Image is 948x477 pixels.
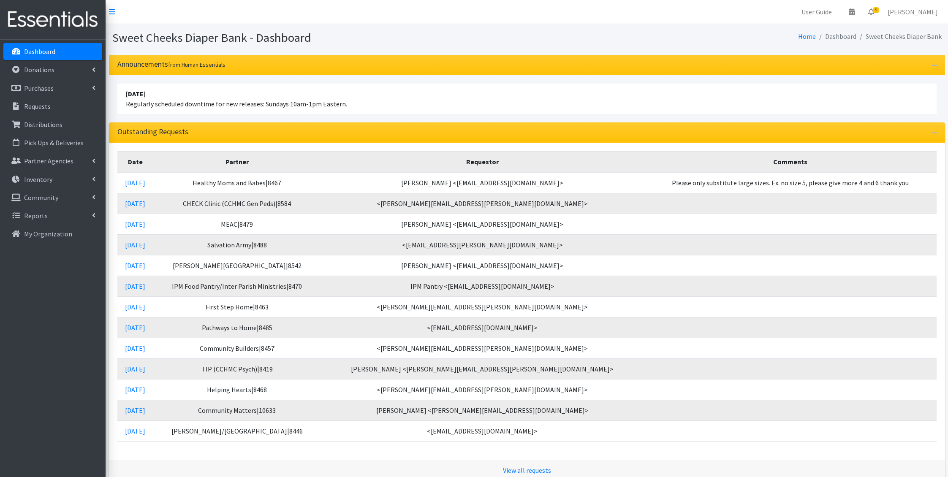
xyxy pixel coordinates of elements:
p: Purchases [24,84,54,92]
p: Reports [24,211,48,220]
td: [PERSON_NAME] <[EMAIL_ADDRESS][DOMAIN_NAME]> [321,214,644,234]
a: [DATE] [125,365,145,373]
small: from Human Essentials [168,61,225,68]
img: HumanEssentials [3,5,102,34]
a: Reports [3,207,102,224]
a: [DATE] [125,261,145,270]
h3: Announcements [117,60,225,69]
td: <[PERSON_NAME][EMAIL_ADDRESS][PERSON_NAME][DOMAIN_NAME]> [321,193,644,214]
td: [PERSON_NAME]/[GEOGRAPHIC_DATA]|8446 [153,420,321,441]
td: Community Matters|10633 [153,400,321,420]
a: [DATE] [125,406,145,415]
td: Healthy Moms and Babes|8467 [153,172,321,193]
td: TIP (CCHMC Psych)|8419 [153,358,321,379]
td: Please only substitute large sizes. Ex. no size 5, please give more 4 and 6 thank you [644,172,937,193]
td: <[PERSON_NAME][EMAIL_ADDRESS][PERSON_NAME][DOMAIN_NAME]> [321,379,644,400]
a: Dashboard [3,43,102,60]
a: [DATE] [125,220,145,228]
a: User Guide [795,3,839,20]
th: Requestor [321,151,644,172]
p: My Organization [24,230,72,238]
a: [DATE] [125,344,145,352]
td: Community Builders|8457 [153,338,321,358]
a: [DATE] [125,179,145,187]
a: Community [3,189,102,206]
h1: Sweet Cheeks Diaper Bank - Dashboard [112,30,524,45]
td: <[PERSON_NAME][EMAIL_ADDRESS][PERSON_NAME][DOMAIN_NAME]> [321,296,644,317]
p: Pick Ups & Deliveries [24,138,84,147]
a: [PERSON_NAME] [881,3,945,20]
a: Inventory [3,171,102,188]
td: Pathways to Home|8485 [153,317,321,338]
td: [PERSON_NAME] <[PERSON_NAME][EMAIL_ADDRESS][PERSON_NAME][DOMAIN_NAME]> [321,358,644,379]
a: Pick Ups & Deliveries [3,134,102,151]
a: Purchases [3,80,102,97]
a: My Organization [3,225,102,242]
td: CHECK Clinic (CCHMC Gen Peds)|8584 [153,193,321,214]
p: Donations [24,65,54,74]
p: Dashboard [24,47,55,56]
td: MEAC|8479 [153,214,321,234]
td: [PERSON_NAME][GEOGRAPHIC_DATA]|8542 [153,255,321,276]
a: [DATE] [125,303,145,311]
td: [PERSON_NAME] <[EMAIL_ADDRESS][DOMAIN_NAME]> [321,255,644,276]
td: <[EMAIL_ADDRESS][PERSON_NAME][DOMAIN_NAME]> [321,234,644,255]
a: Home [798,32,816,41]
p: Partner Agencies [24,157,73,165]
p: Distributions [24,120,62,129]
li: Dashboard [816,30,856,43]
a: Donations [3,61,102,78]
a: [DATE] [125,323,145,332]
span: 8 [873,7,879,13]
h3: Outstanding Requests [117,127,188,136]
p: Inventory [24,175,52,184]
a: View all requests [503,466,551,474]
td: IPM Food Pantry/Inter Parish Ministries|8470 [153,276,321,296]
a: [DATE] [125,427,145,435]
th: Comments [644,151,937,172]
a: Partner Agencies [3,152,102,169]
a: [DATE] [125,282,145,290]
p: Requests [24,102,51,111]
a: Requests [3,98,102,115]
a: Distributions [3,116,102,133]
a: [DATE] [125,199,145,208]
td: Salvation Army|8488 [153,234,321,255]
td: Helping Hearts|8468 [153,379,321,400]
td: <[EMAIL_ADDRESS][DOMAIN_NAME]> [321,420,644,441]
td: <[PERSON_NAME][EMAIL_ADDRESS][PERSON_NAME][DOMAIN_NAME]> [321,338,644,358]
p: Community [24,193,58,202]
strong: [DATE] [126,89,146,98]
th: Date [117,151,153,172]
td: <[EMAIL_ADDRESS][DOMAIN_NAME]> [321,317,644,338]
td: First Step Home|8463 [153,296,321,317]
a: [DATE] [125,385,145,394]
td: [PERSON_NAME] <[PERSON_NAME][EMAIL_ADDRESS][DOMAIN_NAME]> [321,400,644,420]
th: Partner [153,151,321,172]
td: [PERSON_NAME] <[EMAIL_ADDRESS][DOMAIN_NAME]> [321,172,644,193]
li: Regularly scheduled downtime for new releases: Sundays 10am-1pm Eastern. [117,84,937,114]
a: [DATE] [125,241,145,249]
a: 8 [861,3,881,20]
li: Sweet Cheeks Diaper Bank [856,30,942,43]
td: IPM Pantry <[EMAIL_ADDRESS][DOMAIN_NAME]> [321,276,644,296]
